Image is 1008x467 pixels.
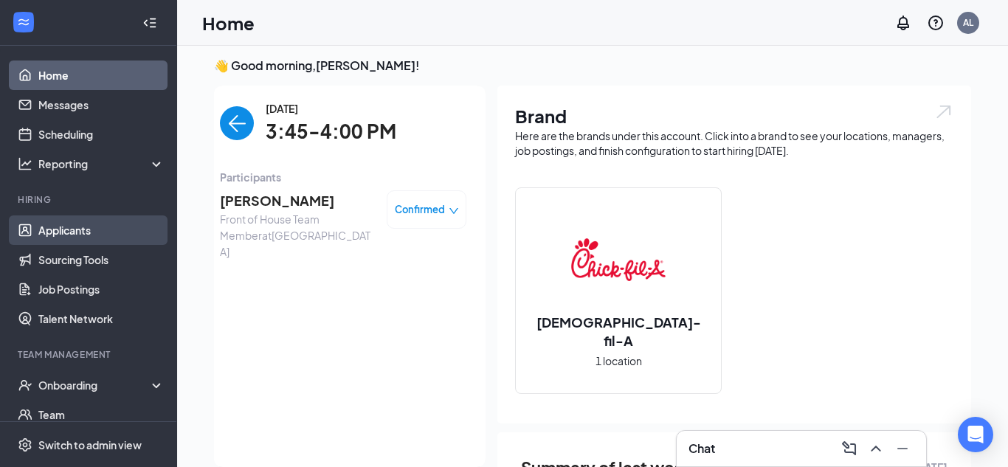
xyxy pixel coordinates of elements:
span: 1 location [596,353,642,369]
button: back-button [220,106,254,140]
span: [PERSON_NAME] [220,190,375,211]
div: Here are the brands under this account. Click into a brand to see your locations, managers, job p... [515,128,953,158]
h3: Chat [688,440,715,457]
div: Switch to admin view [38,437,142,452]
a: Home [38,60,165,90]
span: Front of House Team Member at [GEOGRAPHIC_DATA] [220,211,375,260]
div: Open Intercom Messenger [958,417,993,452]
div: Reporting [38,156,165,171]
div: Hiring [18,193,162,206]
svg: Notifications [894,14,912,32]
a: Talent Network [38,304,165,333]
button: ChevronUp [864,437,888,460]
svg: Minimize [894,440,911,457]
a: Sourcing Tools [38,245,165,274]
svg: Settings [18,437,32,452]
h1: Home [202,10,255,35]
svg: WorkstreamLogo [16,15,31,30]
img: Chick-fil-A [571,212,666,307]
span: down [449,206,459,216]
svg: Collapse [142,15,157,30]
img: open.6027fd2a22e1237b5b06.svg [934,103,953,120]
span: Confirmed [395,202,445,217]
a: Team [38,400,165,429]
span: 3:45-4:00 PM [266,117,396,147]
svg: ComposeMessage [840,440,858,457]
span: [DATE] [266,100,396,117]
h1: Brand [515,103,953,128]
a: Messages [38,90,165,120]
a: Applicants [38,215,165,245]
svg: Analysis [18,156,32,171]
svg: ChevronUp [867,440,885,457]
svg: QuestionInfo [927,14,945,32]
svg: UserCheck [18,378,32,392]
button: ComposeMessage [838,437,861,460]
h2: [DEMOGRAPHIC_DATA]-fil-A [516,313,721,350]
div: Team Management [18,348,162,361]
a: Scheduling [38,120,165,149]
button: Minimize [891,437,914,460]
span: Participants [220,169,466,185]
a: Job Postings [38,274,165,304]
div: Onboarding [38,378,152,392]
h3: 👋 Good morning, [PERSON_NAME] ! [214,58,971,74]
div: AL [963,16,973,29]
